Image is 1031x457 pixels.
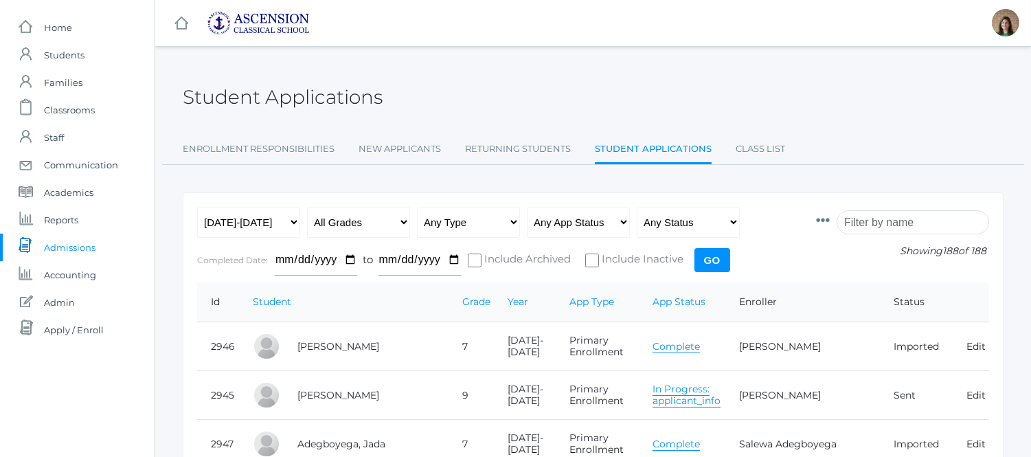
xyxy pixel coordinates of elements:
[44,124,64,151] span: Staff
[837,210,989,234] input: Filter by name
[725,282,880,322] th: Enroller
[275,245,357,276] input: From
[44,41,84,69] span: Students
[363,253,373,266] span: to
[556,371,639,420] td: Primary Enrollment
[495,322,556,371] td: [DATE]-[DATE]
[297,438,385,450] a: Adegboyega, Jada
[508,296,529,308] a: Year
[739,340,821,353] a: [PERSON_NAME]
[253,381,280,409] div: Carly Adams
[585,254,599,267] input: Include Inactive
[880,282,953,322] th: Status
[736,135,785,163] a: Class List
[653,340,700,353] a: Complete
[44,206,78,234] span: Reports
[197,371,239,420] td: 2945
[468,254,481,267] input: Include Archived
[207,11,310,35] img: 2_ascension-logo-blue.jpg
[44,261,96,289] span: Accounting
[880,322,953,371] td: Imported
[966,389,986,401] a: Edit
[495,371,556,420] td: [DATE]-[DATE]
[253,296,291,308] a: Student
[463,296,491,308] a: Grade
[297,340,379,353] a: [PERSON_NAME]
[816,244,989,258] p: Showing of 188
[197,255,268,265] label: Completed Date:
[44,69,82,96] span: Families
[942,245,958,257] span: 188
[694,248,730,272] input: Go
[44,179,93,206] span: Academics
[599,252,684,269] span: Include Inactive
[197,322,239,371] td: 2946
[44,289,75,316] span: Admin
[966,340,986,353] a: Edit
[253,333,280,360] div: Levi Adams
[992,9,1019,36] div: Jenna Adams
[880,371,953,420] td: Sent
[183,135,335,163] a: Enrollment Responsibilities
[44,151,118,179] span: Communication
[556,322,639,371] td: Primary Enrollment
[197,282,239,322] th: Id
[595,135,712,165] a: Student Applications
[465,135,571,163] a: Returning Students
[653,296,705,308] a: App Status
[359,135,441,163] a: New Applicants
[739,389,821,401] a: [PERSON_NAME]
[44,234,95,261] span: Admissions
[378,245,461,276] input: To
[297,389,379,401] a: [PERSON_NAME]
[44,14,72,41] span: Home
[481,252,571,269] span: Include Archived
[449,322,495,371] td: 7
[966,438,986,450] a: Edit
[44,316,104,344] span: Apply / Enroll
[570,296,615,308] a: App Type
[44,96,95,124] span: Classrooms
[449,371,495,420] td: 9
[653,438,700,451] a: Complete
[653,383,721,408] a: In Progress: applicant_info
[739,438,837,450] a: Salewa Adegboyega
[183,87,383,108] h2: Student Applications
